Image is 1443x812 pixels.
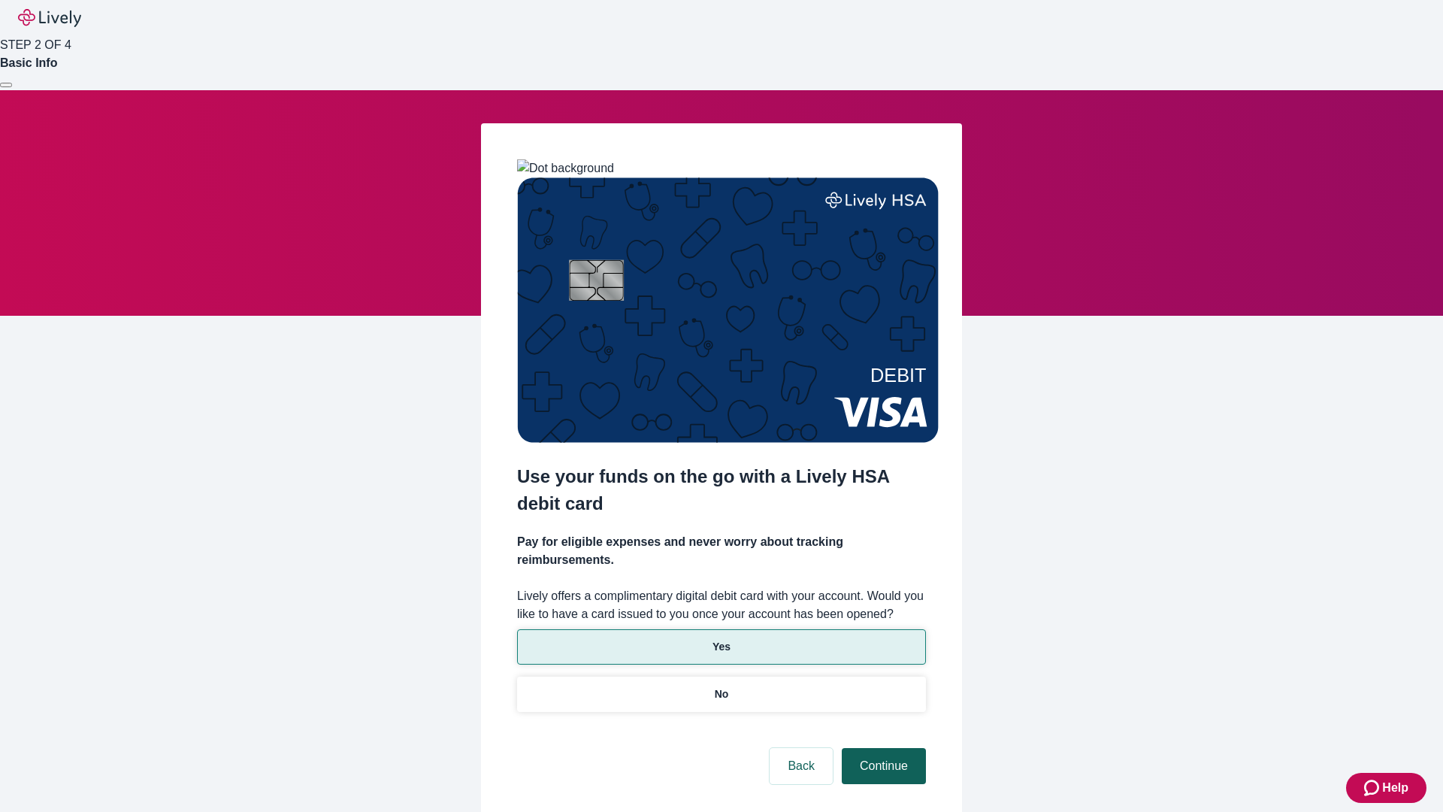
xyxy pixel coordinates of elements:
[18,9,81,27] img: Lively
[517,587,926,623] label: Lively offers a complimentary digital debit card with your account. Would you like to have a card...
[517,677,926,712] button: No
[517,159,614,177] img: Dot background
[842,748,926,784] button: Continue
[517,533,926,569] h4: Pay for eligible expenses and never worry about tracking reimbursements.
[1364,779,1382,797] svg: Zendesk support icon
[715,686,729,702] p: No
[712,639,731,655] p: Yes
[1346,773,1426,803] button: Zendesk support iconHelp
[517,177,939,443] img: Debit card
[517,463,926,517] h2: Use your funds on the go with a Lively HSA debit card
[517,629,926,665] button: Yes
[770,748,833,784] button: Back
[1382,779,1408,797] span: Help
